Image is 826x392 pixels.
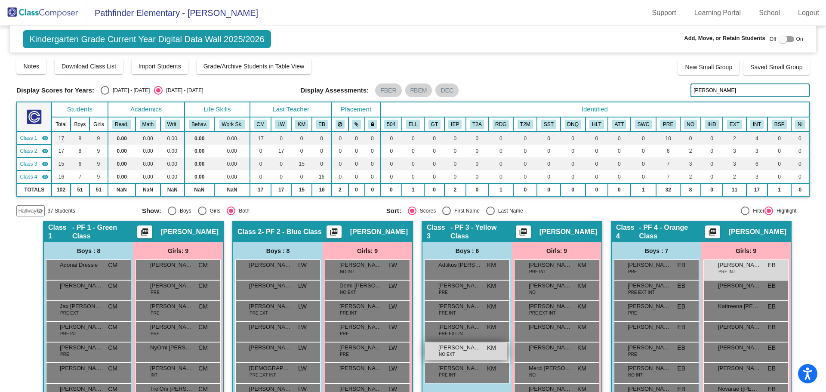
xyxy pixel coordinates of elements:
[518,228,528,240] mat-icon: picture_as_pdf
[214,145,250,157] td: 0.00
[108,183,136,196] td: NaN
[203,63,305,70] span: Grade/Archive Students in Table View
[136,157,160,170] td: 0.00
[488,132,513,145] td: 0
[470,120,484,129] button: T2A
[375,83,401,97] mat-chip: FBER
[513,183,537,196] td: 0
[518,120,533,129] button: T2M
[680,170,701,183] td: 2
[139,228,150,240] mat-icon: picture_as_pdf
[271,132,291,145] td: 0
[513,145,537,157] td: 0
[160,170,185,183] td: 0.00
[608,157,630,170] td: 0
[137,225,152,238] button: Print Students Details
[254,120,267,129] button: CM
[365,117,381,132] th: Keep with teacher
[332,170,348,183] td: 0
[767,157,791,170] td: 0
[424,145,444,157] td: 0
[608,117,630,132] th: Attendance Concerns
[332,117,348,132] th: Keep away students
[185,170,214,183] td: 0.00
[608,145,630,157] td: 0
[770,35,777,43] span: Off
[586,183,608,196] td: 0
[250,183,271,196] td: 17
[424,132,444,145] td: 0
[108,170,136,183] td: 0.00
[18,207,36,215] span: Hallway
[424,117,444,132] th: Gifted and Talented
[163,86,203,94] div: [DATE] - [DATE]
[42,135,49,142] mat-icon: visibility
[86,6,258,20] span: Pathfinder Elementary - [PERSON_NAME]
[42,173,49,180] mat-icon: visibility
[402,170,424,183] td: 0
[537,183,560,196] td: 0
[406,120,420,129] button: ELL
[62,63,116,70] span: Download Class List
[488,117,513,132] th: Reading Improvement (2B) at some point in the 2024-25 school year
[23,30,271,48] span: Kindergarten Grade Current Year Digital Data Wall 2025/2026
[275,120,287,129] button: LW
[680,117,701,132] th: No Preschool or Daycare
[684,34,765,43] span: Add, Move, or Retain Students
[537,117,560,132] th: SST Process was initiated or continued this year
[680,183,701,196] td: 8
[271,117,291,132] th: Leslie White
[52,117,70,132] th: Total
[586,157,608,170] td: 0
[444,170,466,183] td: 0
[42,161,49,167] mat-icon: visibility
[71,183,90,196] td: 51
[136,132,160,145] td: 0.00
[165,120,180,129] button: Writ.
[750,120,764,129] button: INT
[332,157,348,170] td: 0
[537,132,560,145] td: 0
[36,207,43,214] mat-icon: visibility_off
[444,145,466,157] td: 0
[214,157,250,170] td: 0.00
[488,183,513,196] td: 1
[749,207,764,215] div: Filter
[561,157,586,170] td: 0
[20,134,37,142] span: Class 1
[71,117,90,132] th: Boys
[271,145,291,157] td: 17
[42,148,49,154] mat-icon: visibility
[142,207,380,215] mat-radio-group: Select an option
[451,207,480,215] div: First Name
[705,225,720,238] button: Print Students Details
[380,157,402,170] td: 0
[746,157,768,170] td: 6
[139,63,181,70] span: Import Students
[402,145,424,157] td: 0
[380,183,402,196] td: 0
[348,157,365,170] td: 0
[291,117,312,132] th: Kerry Monize
[291,145,312,157] td: 0
[537,170,560,183] td: 0
[89,183,108,196] td: 51
[348,132,365,145] td: 0
[723,157,746,170] td: 3
[380,102,809,117] th: Identified
[312,170,332,183] td: 16
[312,183,332,196] td: 16
[136,145,160,157] td: 0.00
[160,157,185,170] td: 0.00
[701,183,723,196] td: 0
[89,132,108,145] td: 9
[17,132,52,145] td: Corrina Mills - PF 1 - Green Class
[112,120,131,129] button: Read.
[348,117,365,132] th: Keep with students
[488,170,513,183] td: 0
[16,59,46,74] button: Notes
[561,132,586,145] td: 0
[185,145,214,157] td: 0.00
[791,6,826,20] a: Logout
[424,157,444,170] td: 0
